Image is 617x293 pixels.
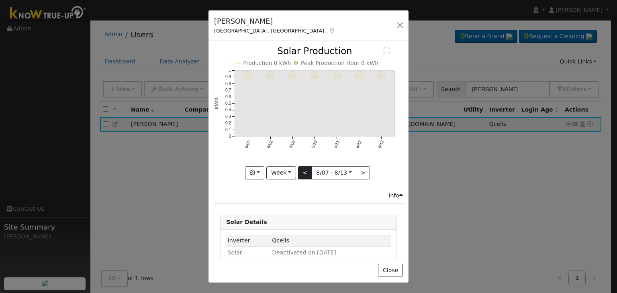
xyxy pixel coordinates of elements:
[272,237,289,244] span: ID: 1016, authorized: 02/11/25
[266,166,296,180] button: Week
[229,134,231,138] text: 0
[226,219,267,225] strong: Solar Details
[328,27,335,34] a: Map
[288,140,296,149] text: 8/09
[278,46,352,56] text: Solar Production
[225,88,231,92] text: 0.7
[225,108,231,112] text: 0.4
[226,235,271,247] td: Inverter
[266,140,274,149] text: 8/08
[214,28,324,34] span: [GEOGRAPHIC_DATA], [GEOGRAPHIC_DATA]
[228,249,260,264] span: Solar Connection
[214,16,335,26] h5: [PERSON_NAME]
[378,264,402,277] button: Close
[225,81,231,86] text: 0.8
[356,166,370,180] button: >
[311,140,318,149] text: 8/10
[355,140,363,149] text: 8/12
[225,95,231,99] text: 0.6
[311,166,356,180] button: 8/07 - 8/13
[333,140,340,149] text: 8/11
[298,166,312,180] button: <
[225,128,231,132] text: 0.1
[272,249,336,256] span: Deactivated on [DATE]
[225,101,231,106] text: 0.5
[214,98,219,110] text: kWh
[377,140,385,149] text: 8/13
[243,60,291,67] text: Production 0 kWh
[225,75,231,79] text: 0.9
[229,68,231,73] text: 1
[301,60,378,67] text: Peak Production Hour 0 kWh
[225,114,231,119] text: 0.3
[388,191,403,200] div: Info
[225,121,231,126] text: 0.2
[384,47,390,54] text: 
[244,140,252,149] text: 8/07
